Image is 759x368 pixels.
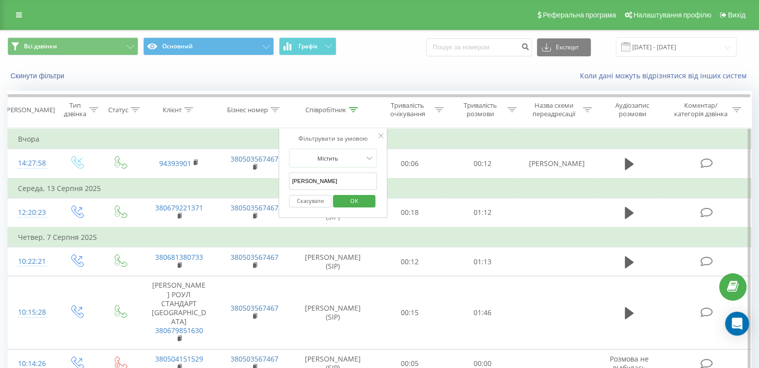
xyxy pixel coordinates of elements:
[633,11,711,19] span: Налаштування профілю
[374,149,446,179] td: 00:06
[298,43,318,50] span: Графік
[231,203,278,212] a: 380503567467
[155,354,203,364] a: 380504151529
[289,173,377,190] input: Введіть значення
[543,11,616,19] span: Реферальна програма
[725,312,749,336] div: Open Intercom Messenger
[24,42,57,50] span: Всі дзвінки
[305,106,346,114] div: Співробітник
[63,101,86,118] div: Тип дзвінка
[292,247,374,276] td: [PERSON_NAME] (SIP)
[426,38,532,56] input: Пошук за номером
[155,203,203,212] a: 380679221371
[289,134,377,144] div: Фільтрувати за умовою
[279,37,336,55] button: Графік
[159,159,191,168] a: 94393901
[231,354,278,364] a: 380503567467
[231,303,278,313] a: 380503567467
[231,154,278,164] a: 380503567467
[7,71,69,80] button: Скинути фільтри
[18,154,44,173] div: 14:27:58
[374,276,446,349] td: 00:15
[4,106,55,114] div: [PERSON_NAME]
[671,101,730,118] div: Коментар/категорія дзвінка
[143,37,274,55] button: Основний
[518,149,594,179] td: [PERSON_NAME]
[18,252,44,271] div: 10:22:21
[108,106,128,114] div: Статус
[374,247,446,276] td: 00:12
[155,326,203,335] a: 380679851630
[580,71,752,80] a: Коли дані можуть відрізнятися вiд інших систем
[231,252,278,262] a: 380503567467
[18,203,44,222] div: 12:20:23
[7,37,138,55] button: Всі дзвінки
[8,129,752,149] td: Вчора
[340,193,368,208] span: OK
[163,106,182,114] div: Клієнт
[18,303,44,322] div: 10:15:28
[289,195,331,207] button: Скасувати
[446,276,518,349] td: 01:46
[8,227,752,247] td: Четвер, 7 Серпня 2025
[141,276,217,349] td: [PERSON_NAME] РОУЛ СТАНДАРТ [GEOGRAPHIC_DATA]
[728,11,746,19] span: Вихід
[333,195,375,207] button: OK
[528,101,580,118] div: Назва схеми переадресації
[383,101,433,118] div: Тривалість очікування
[292,276,374,349] td: [PERSON_NAME] (SIP)
[155,252,203,262] a: 380681380733
[446,198,518,227] td: 01:12
[8,179,752,198] td: Середа, 13 Серпня 2025
[537,38,591,56] button: Експорт
[446,149,518,179] td: 00:12
[455,101,505,118] div: Тривалість розмови
[603,101,662,118] div: Аудіозапис розмови
[374,198,446,227] td: 00:18
[227,106,268,114] div: Бізнес номер
[446,247,518,276] td: 01:13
